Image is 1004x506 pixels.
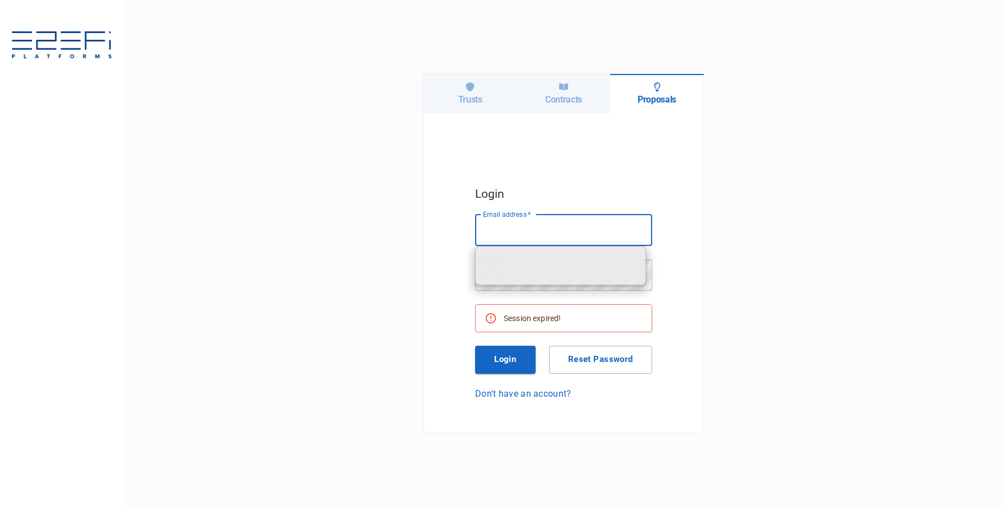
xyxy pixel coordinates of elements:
[638,94,676,105] h6: Proposals
[504,308,561,328] div: Session expired!
[458,94,482,105] h6: Trusts
[545,94,582,105] h6: Contracts
[475,346,536,374] button: Login
[11,31,112,61] img: svg%3e
[475,387,652,400] a: Don't have an account?
[549,346,652,374] button: Reset Password
[475,184,652,203] h5: Login
[483,210,531,219] label: Email address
